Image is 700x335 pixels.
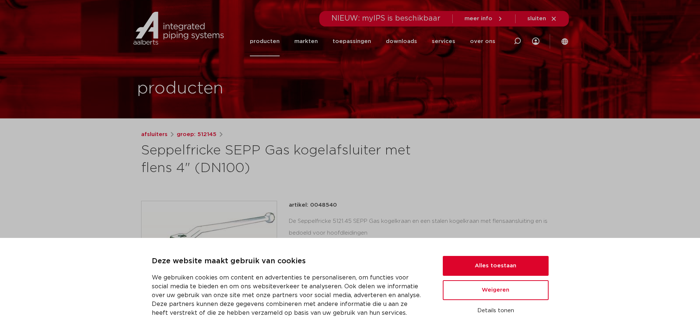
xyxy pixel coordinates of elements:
span: meer info [464,16,492,21]
a: groep: 512145 [177,130,216,139]
button: Weigeren [443,280,549,300]
a: services [432,26,455,56]
p: Deze website maakt gebruik van cookies [152,256,425,267]
h1: Seppelfricke SEPP Gas kogelafsluiter met flens 4" (DN100) [141,142,417,177]
a: over ons [470,26,495,56]
div: De Seppelfricke 5121.45 SEPP Gas kogelkraan en een stalen kogelkraan met flensaansluiting en is b... [289,215,559,289]
p: artikel: 0048540 [289,201,337,210]
nav: Menu [250,26,495,56]
a: meer info [464,15,503,22]
span: sluiten [527,16,546,21]
h1: producten [137,77,223,100]
a: downloads [386,26,417,56]
a: toepassingen [333,26,371,56]
a: producten [250,26,280,56]
p: We gebruiken cookies om content en advertenties te personaliseren, om functies voor social media ... [152,273,425,317]
a: afsluiters [141,130,168,139]
button: Alles toestaan [443,256,549,276]
span: NIEUW: myIPS is beschikbaar [331,15,441,22]
a: markten [294,26,318,56]
div: my IPS [532,26,539,56]
button: Details tonen [443,304,549,317]
a: sluiten [527,15,557,22]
